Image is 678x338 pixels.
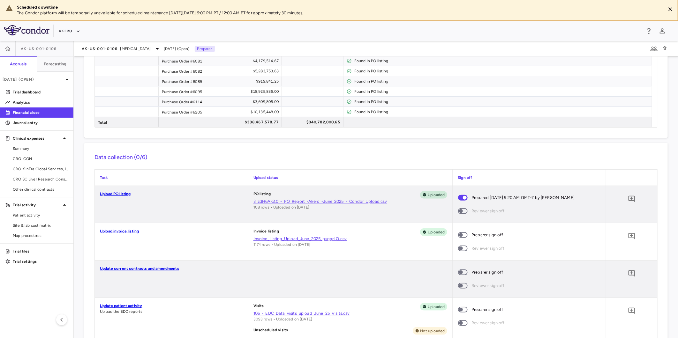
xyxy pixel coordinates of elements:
p: Visits [253,303,264,311]
svg: Add comment [628,307,636,315]
div: $18,925,836.00 [226,86,279,97]
div: $919,841.25 [226,76,279,86]
span: Reviewer sign off [471,208,505,215]
div: $4,179,514.67 [226,56,279,66]
button: Add comment [626,231,637,242]
div: $10,135,448.00 [226,107,279,117]
span: Upload the EDC reports [100,309,142,314]
button: Akero [59,26,80,36]
span: Map procedures [13,233,68,239]
p: Clinical expenses [13,136,61,141]
span: Uploaded [425,229,447,235]
span: CRO KlinEra Global Services, Inc [13,166,68,172]
img: logo-full-SnFGN8VE.png [4,25,49,35]
span: Uploaded [425,192,447,198]
span: Reviewer sign off [471,282,505,289]
span: [MEDICAL_DATA] [120,46,151,52]
div: Found in PO listing [354,76,649,86]
span: AK-US-001-0106 [82,46,118,51]
p: PO listing [253,191,271,199]
span: 1174 rows • Uploaded on [DATE] [253,242,311,247]
div: Found in PO listing [354,97,649,107]
div: $3,609,805.00 [226,97,279,107]
div: Scheduled downtime [17,4,660,10]
span: Not uploaded [418,328,448,334]
h6: Data collection (0/6) [94,153,658,162]
a: 3_zdH6Ak3.0_-_PO_Report_-Akero_-June_2025_-_Condor_Upload.csv [253,199,448,204]
p: Trial dashboard [13,89,68,95]
div: Found in PO listing [354,107,649,117]
a: 106_-_EDC_Data_visits_upload_June_25_Visits.csv [253,311,448,316]
span: AK-US-001-0106 [21,46,57,51]
div: Found in PO listing [354,86,649,97]
span: Summary [13,146,68,151]
button: Add comment [626,194,637,204]
span: Site & lab cost matrix [13,223,68,228]
div: Purchase Order #6205 [159,107,220,117]
svg: Add comment [628,232,636,240]
p: Trial files [13,248,68,254]
h6: Forecasting [44,61,67,67]
p: Upload status [253,175,448,180]
p: Trial activity [13,202,61,208]
p: Trial settings [13,259,68,264]
span: 108 rows • Uploaded on [DATE] [253,205,309,209]
a: Update patient activity [100,304,142,308]
svg: Add comment [628,270,636,277]
span: CRO SC Liver Research Consortium LLC [13,176,68,182]
div: Purchase Order #6095 [159,86,220,96]
a: Update current contracts and amendments [100,266,179,271]
div: Purchase Order #6085 [159,76,220,86]
p: The Condor platform will be temporarily unavailable for scheduled maintenance [DATE][DATE] 9:00 P... [17,10,660,16]
span: [DATE] (Open) [164,46,190,52]
span: Reviewer sign off [471,320,505,327]
span: Preparer sign off [471,269,503,276]
p: Financial close [13,110,68,115]
span: Total [98,117,107,128]
p: Unscheduled visits [253,327,288,335]
span: Prepared [DATE] 9:20 AM GMT-7 by [PERSON_NAME] [471,194,575,201]
div: $340,782,000.65 [288,117,340,127]
p: Journal entry [13,120,68,126]
div: Purchase Order #6082 [159,66,220,76]
div: Found in PO listing [354,66,649,76]
span: Preparer sign off [471,231,503,239]
p: Invoice listing [253,228,279,236]
span: CRO ICON [13,156,68,162]
div: $338,467,578.77 [226,117,279,127]
span: Preparer sign off [471,306,503,313]
svg: Add comment [628,195,636,203]
a: Upload invoice listing [100,229,139,233]
button: Add comment [626,268,637,279]
div: Purchase Order #6081 [159,56,220,66]
p: Sign off [458,175,601,180]
span: 3093 rows • Uploaded on [DATE] [253,317,313,321]
span: Patient activity [13,212,68,218]
div: Purchase Order #6114 [159,97,220,107]
a: Invoice_Listing_Upload_June_2025_psqqrLQ.csv [253,236,448,242]
span: Reviewer sign off [471,245,505,252]
p: [DATE] (Open) [3,77,63,82]
p: Analytics [13,99,68,105]
span: Uploaded [425,304,447,310]
div: $5,283,753.63 [226,66,279,76]
a: Upload PO listing [100,192,131,196]
button: Close [666,4,675,14]
h6: Accruals [10,61,26,67]
p: Task [100,175,243,180]
button: Add comment [626,305,637,316]
div: Found in PO listing [354,56,649,66]
p: Preparer [195,46,215,52]
span: Other clinical contracts [13,187,68,192]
